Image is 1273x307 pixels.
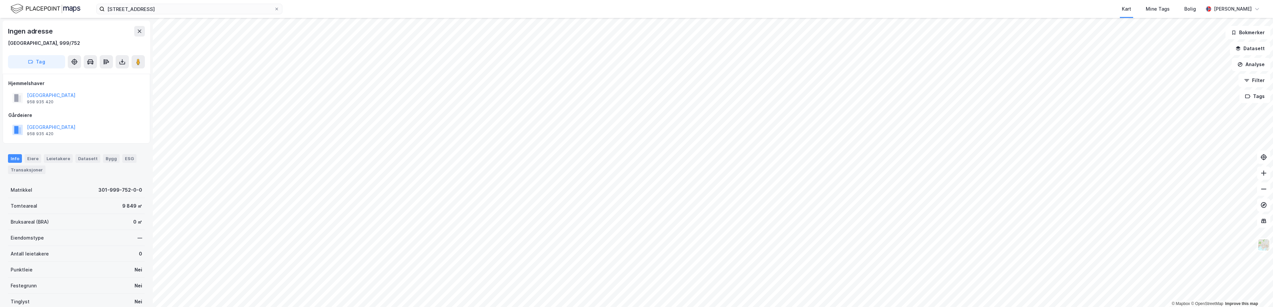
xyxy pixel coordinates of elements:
div: Info [8,154,22,163]
div: Festegrunn [11,282,37,290]
div: Tinglyst [11,298,30,306]
button: Datasett [1230,42,1270,55]
button: Filter [1238,74,1270,87]
a: OpenStreetMap [1191,301,1223,306]
img: Z [1257,239,1270,251]
div: [PERSON_NAME] [1214,5,1252,13]
div: Nei [135,298,142,306]
div: — [138,234,142,242]
div: Gårdeiere [8,111,145,119]
button: Bokmerker [1225,26,1270,39]
div: Bolig [1184,5,1196,13]
div: 0 [139,250,142,258]
button: Analyse [1232,58,1270,71]
div: Hjemmelshaver [8,79,145,87]
div: [GEOGRAPHIC_DATA], 999/752 [8,39,80,47]
a: Mapbox [1172,301,1190,306]
iframe: Chat Widget [1240,275,1273,307]
div: Leietakere [44,154,73,163]
div: Kart [1122,5,1131,13]
div: 301-999-752-0-0 [98,186,142,194]
div: Eiere [25,154,41,163]
div: 958 935 420 [27,99,53,105]
div: Ingen adresse [8,26,54,37]
div: Matrikkel [11,186,32,194]
img: logo.f888ab2527a4732fd821a326f86c7f29.svg [11,3,80,15]
div: Bruksareal (BRA) [11,218,49,226]
div: Punktleie [11,266,33,274]
div: Mine Tags [1146,5,1170,13]
div: Nei [135,282,142,290]
a: Improve this map [1225,301,1258,306]
button: Tag [8,55,65,68]
div: Eiendomstype [11,234,44,242]
div: Tomteareal [11,202,37,210]
div: Nei [135,266,142,274]
div: 9 849 ㎡ [122,202,142,210]
div: Bygg [103,154,120,163]
div: Datasett [75,154,100,163]
div: ESG [122,154,137,163]
input: Søk på adresse, matrikkel, gårdeiere, leietakere eller personer [105,4,274,14]
button: Tags [1239,90,1270,103]
div: Antall leietakere [11,250,49,258]
div: 958 935 420 [27,131,53,137]
div: 0 ㎡ [133,218,142,226]
div: Transaksjoner [8,165,46,174]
